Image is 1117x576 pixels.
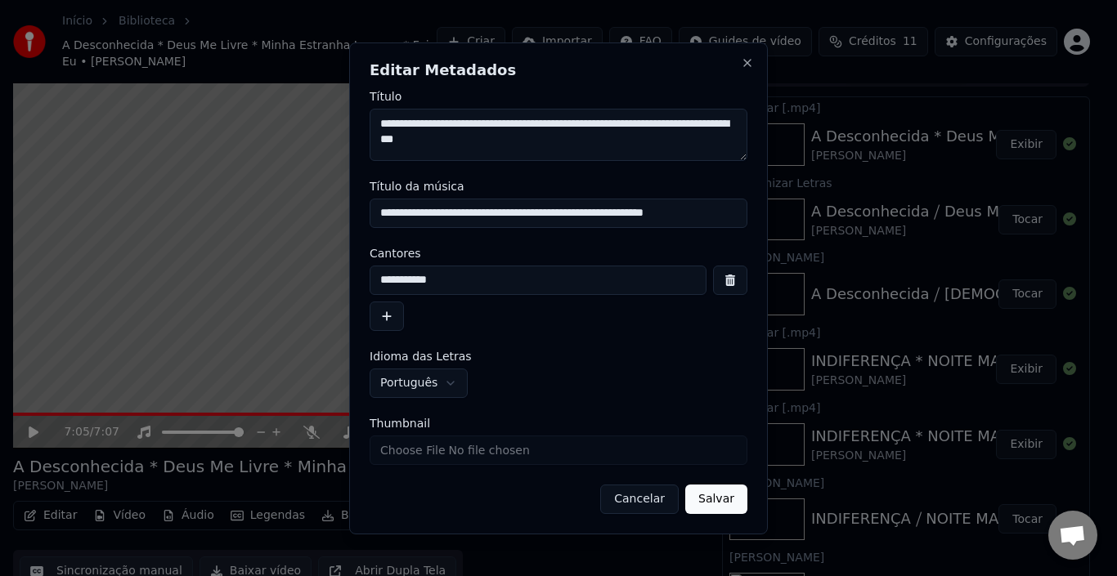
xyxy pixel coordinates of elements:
[370,181,747,192] label: Título da música
[370,63,747,78] h2: Editar Metadados
[600,484,679,514] button: Cancelar
[370,248,747,259] label: Cantores
[370,351,472,362] span: Idioma das Letras
[370,417,430,429] span: Thumbnail
[370,91,747,102] label: Título
[685,484,747,514] button: Salvar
